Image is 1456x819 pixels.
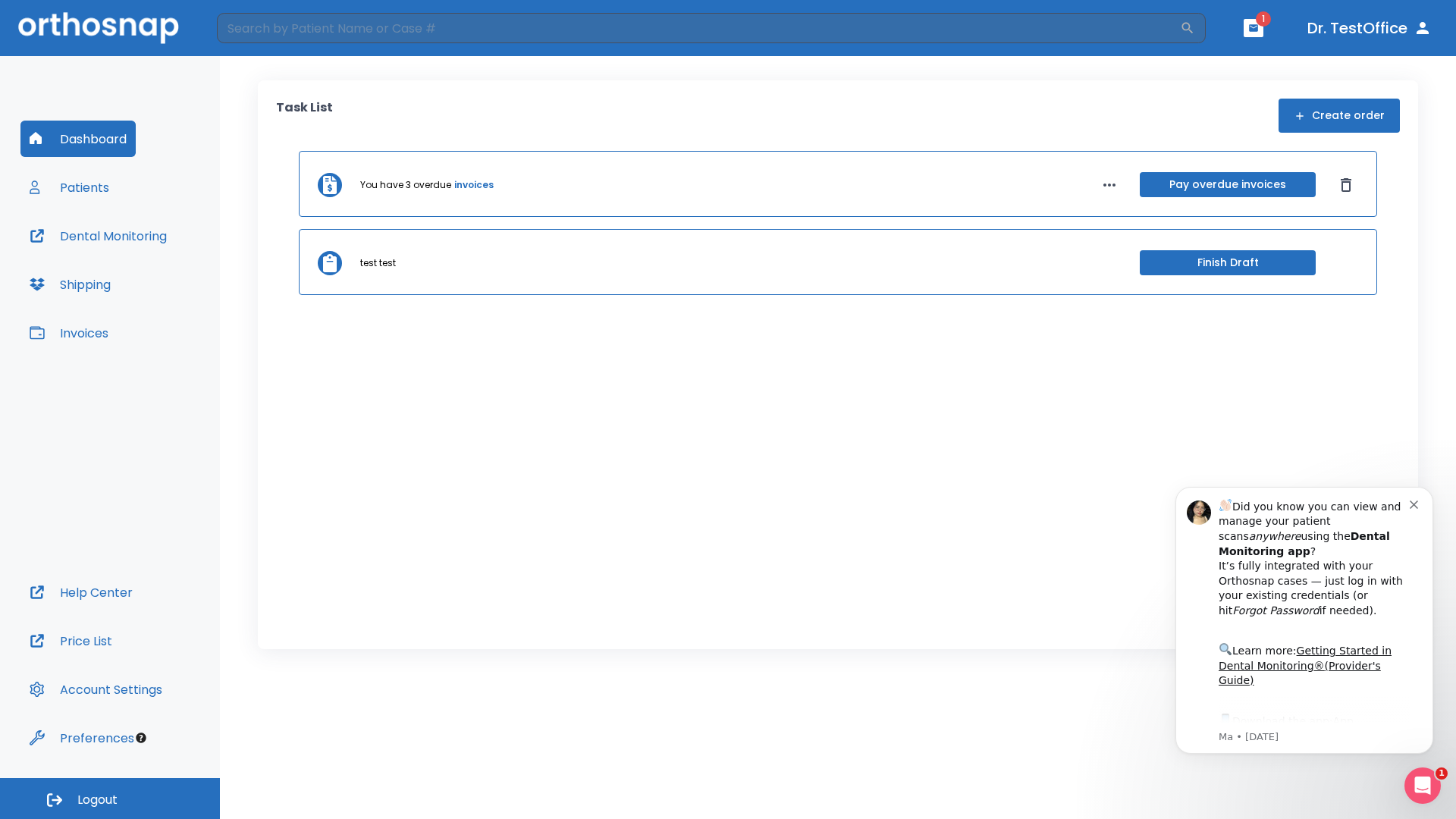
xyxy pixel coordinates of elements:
[454,178,494,192] a: invoices
[20,671,171,708] button: Account Settings
[217,13,1180,43] input: Search by Patient Name or Case #
[1279,99,1400,133] button: Create order
[134,731,148,745] div: Tooltip anchor
[360,256,396,270] p: test test
[1140,250,1316,275] button: Finish Draft
[20,623,121,659] button: Price List
[66,266,257,280] p: Message from Ma, sent 1w ago
[1334,173,1358,197] button: Dismiss
[20,720,143,756] button: Preferences
[360,178,451,192] p: You have 3 overdue
[1256,11,1271,27] span: 1
[20,315,118,351] button: Invoices
[257,33,269,45] button: Dismiss notification
[1301,14,1438,42] button: Dr. TestOffice
[20,266,120,303] button: Shipping
[66,247,257,325] div: Download the app: | ​ Let us know if you need help getting started!
[18,12,179,43] img: Orthosnap
[77,792,118,808] span: Logout
[1153,464,1456,778] iframe: Intercom notifications message
[1404,767,1441,804] iframe: Intercom live chat
[276,99,333,133] p: Task List
[20,121,136,157] button: Dashboard
[20,218,176,254] button: Dental Monitoring
[20,169,118,206] button: Patients
[66,251,201,278] a: App Store
[1140,172,1316,197] button: Pay overdue invoices
[1436,767,1448,780] span: 1
[20,574,142,610] button: Help Center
